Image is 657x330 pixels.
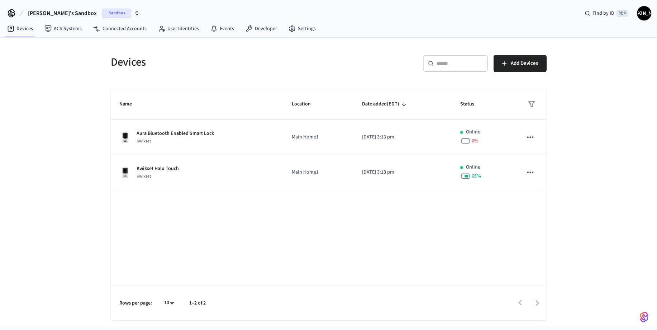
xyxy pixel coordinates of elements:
[579,7,634,20] div: Find by ID⌘ K
[119,99,141,110] span: Name
[637,6,651,20] button: [PERSON_NAME]
[103,9,131,18] span: Sandbox
[205,22,240,35] a: Events
[460,99,484,110] span: Status
[472,137,479,145] span: 0 %
[362,133,443,141] p: [DATE] 3:13 pm
[137,173,151,179] span: Kwikset
[111,55,324,70] h5: Devices
[292,99,320,110] span: Location
[466,164,480,171] p: Online
[640,311,648,323] img: SeamLogoGradient.69752ec5.svg
[111,89,547,190] table: sticky table
[292,169,345,176] p: Main Home1
[638,7,651,20] span: [PERSON_NAME]
[240,22,283,35] a: Developer
[137,138,151,144] span: Kwikset
[472,173,481,180] span: 65 %
[119,132,131,143] img: Kwikset Halo Touchscreen Wifi Enabled Smart Lock, Polished Chrome, Front
[494,55,547,72] button: Add Devices
[616,10,628,17] span: ⌘ K
[466,128,480,136] p: Online
[152,22,205,35] a: User Identities
[1,22,39,35] a: Devices
[511,59,538,68] span: Add Devices
[362,169,443,176] p: [DATE] 3:13 pm
[87,22,152,35] a: Connected Accounts
[161,298,178,308] div: 10
[119,300,152,307] p: Rows per page:
[137,130,214,137] p: Aura Bluetooth Enabled Smart Lock
[283,22,322,35] a: Settings
[362,99,409,110] span: Date added(EDT)
[292,133,345,141] p: Main Home1
[28,9,97,18] span: [PERSON_NAME]'s Sandbox
[119,167,131,178] img: Kwikset Halo Touchscreen Wifi Enabled Smart Lock, Polished Chrome, Front
[137,165,179,173] p: Kwikset Halo Touch
[189,300,206,307] p: 1–2 of 2
[39,22,87,35] a: ACS Systems
[592,10,614,17] span: Find by ID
